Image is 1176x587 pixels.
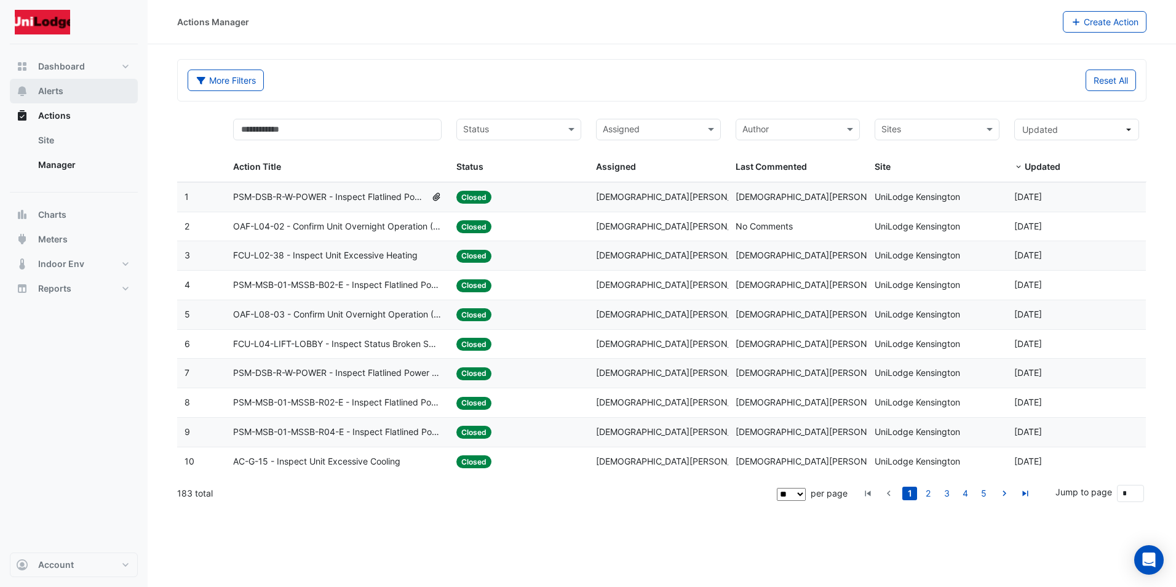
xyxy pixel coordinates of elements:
[875,338,960,349] span: UniLodge Kensington
[596,309,759,319] span: [DEMOGRAPHIC_DATA][PERSON_NAME]
[177,478,774,509] div: 183 total
[456,161,483,172] span: Status
[902,487,917,500] a: 1
[900,487,919,500] li: page 1
[736,161,807,172] span: Last Commented
[10,252,138,276] button: Indoor Env
[38,60,85,73] span: Dashboard
[736,367,899,378] span: [DEMOGRAPHIC_DATA][PERSON_NAME]
[233,220,442,234] span: OAF-L04-02 - Confirm Unit Overnight Operation (Energy Waste)
[177,15,249,28] div: Actions Manager
[10,128,138,182] div: Actions
[233,161,281,172] span: Action Title
[974,487,993,500] li: page 5
[233,455,400,469] span: AC-G-15 - Inspect Unit Excessive Cooling
[596,456,759,466] span: [DEMOGRAPHIC_DATA][PERSON_NAME]
[736,309,899,319] span: [DEMOGRAPHIC_DATA][PERSON_NAME]
[185,309,190,319] span: 5
[736,221,793,231] span: No Comments
[233,190,426,204] span: PSM-DSB-R-W-POWER - Inspect Flatlined Power Sub-Meter
[185,250,190,260] span: 3
[875,367,960,378] span: UniLodge Kensington
[16,282,28,295] app-icon: Reports
[1063,11,1147,33] button: Create Action
[185,456,194,466] span: 10
[596,397,759,407] span: [DEMOGRAPHIC_DATA][PERSON_NAME]
[185,338,190,349] span: 6
[10,227,138,252] button: Meters
[456,220,491,233] span: Closed
[956,487,974,500] li: page 4
[736,279,899,290] span: [DEMOGRAPHIC_DATA][PERSON_NAME]
[233,366,442,380] span: PSM-DSB-R-W-POWER - Inspect Flatlined Power Sub-Meter
[38,559,74,571] span: Account
[456,308,491,321] span: Closed
[875,221,960,231] span: UniLodge Kensington
[875,250,960,260] span: UniLodge Kensington
[596,191,759,202] span: [DEMOGRAPHIC_DATA][PERSON_NAME]
[1134,545,1164,575] div: Open Intercom Messenger
[736,397,899,407] span: [DEMOGRAPHIC_DATA][PERSON_NAME]
[1014,338,1042,349] span: 2025-08-25T11:50:36.764
[456,279,491,292] span: Closed
[185,426,190,437] span: 9
[596,250,759,260] span: [DEMOGRAPHIC_DATA][PERSON_NAME]
[1014,456,1042,466] span: 2025-08-20T13:37:10.925
[1014,119,1139,140] button: Updated
[875,426,960,437] span: UniLodge Kensington
[860,487,875,500] a: go to first page
[958,487,972,500] a: 4
[1086,70,1136,91] button: Reset All
[38,209,66,221] span: Charts
[233,308,442,322] span: OAF-L08-03 - Confirm Unit Overnight Operation (Energy Waste)
[1018,487,1033,500] a: go to last page
[875,161,891,172] span: Site
[456,455,491,468] span: Closed
[233,396,442,410] span: PSM-MSB-01-MSSB-R02-E - Inspect Flatlined Power Sub-Meter
[811,488,848,498] span: per page
[596,338,759,349] span: [DEMOGRAPHIC_DATA][PERSON_NAME]
[1014,221,1042,231] span: 2025-09-04T10:06:07.359
[16,110,28,122] app-icon: Actions
[456,426,491,439] span: Closed
[1014,191,1042,202] span: 2025-09-04T14:49:44.649
[38,282,71,295] span: Reports
[875,456,960,466] span: UniLodge Kensington
[875,279,960,290] span: UniLodge Kensington
[736,456,899,466] span: [DEMOGRAPHIC_DATA][PERSON_NAME]
[1022,124,1058,135] span: Updated
[185,279,190,290] span: 4
[185,191,189,202] span: 1
[16,60,28,73] app-icon: Dashboard
[10,553,138,577] button: Account
[185,367,189,378] span: 7
[188,70,264,91] button: More Filters
[736,426,899,437] span: [DEMOGRAPHIC_DATA][PERSON_NAME]
[233,278,442,292] span: PSM-MSB-01-MSSB-B02-E - Inspect Flatlined Power Sub-Meter
[28,153,138,177] a: Manager
[16,258,28,270] app-icon: Indoor Env
[875,309,960,319] span: UniLodge Kensington
[736,191,899,202] span: [DEMOGRAPHIC_DATA][PERSON_NAME]
[28,128,138,153] a: Site
[921,487,936,500] a: 2
[596,221,759,231] span: [DEMOGRAPHIC_DATA][PERSON_NAME]
[16,233,28,246] app-icon: Meters
[596,279,759,290] span: [DEMOGRAPHIC_DATA][PERSON_NAME]
[456,397,491,410] span: Closed
[1014,250,1042,260] span: 2025-08-27T11:25:34.091
[1055,485,1112,498] label: Jump to page
[456,191,491,204] span: Closed
[10,54,138,79] button: Dashboard
[596,426,759,437] span: [DEMOGRAPHIC_DATA][PERSON_NAME]
[939,487,954,500] a: 3
[233,425,442,439] span: PSM-MSB-01-MSSB-R04-E - Inspect Flatlined Power Sub-Meter
[38,110,71,122] span: Actions
[1014,309,1042,319] span: 2025-08-25T12:06:51.841
[596,367,759,378] span: [DEMOGRAPHIC_DATA][PERSON_NAME]
[456,338,491,351] span: Closed
[10,103,138,128] button: Actions
[736,338,899,349] span: [DEMOGRAPHIC_DATA][PERSON_NAME]
[1014,279,1042,290] span: 2025-08-27T11:25:29.479
[456,250,491,263] span: Closed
